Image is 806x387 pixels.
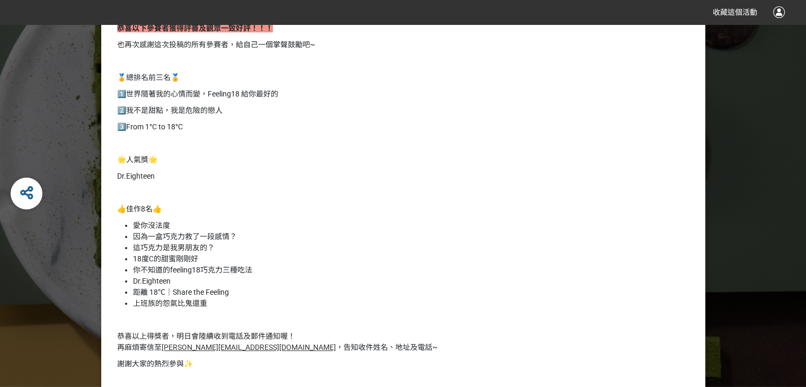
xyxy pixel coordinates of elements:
li: 愛你沒法度 [133,220,689,231]
li: 這巧克力是我男朋友的？ [133,242,689,253]
p: 🌟人氣獎🌟 [117,154,689,165]
li: Dr.Eighteen [133,276,689,287]
p: 恭喜以上得獎者，明日會陸續收到電話及郵件通知喔！ 再麻煩寄信至 ，告知收件姓名、地址及電話~ [117,331,689,353]
span: 收藏這個活動 [713,8,757,16]
a: [PERSON_NAME][EMAIL_ADDRESS][DOMAIN_NAME] [162,343,336,351]
li: 因為一盒巧克力救了一段感情？ [133,231,689,242]
p: 謝謝大家的熱烈參與✨ [117,358,689,370]
p: 2️⃣我不是甜點，我是危險的戀人 [117,105,689,116]
p: 👍佳作8名👍 [117,204,689,215]
li: 距離 18℃｜Share the Feeling [133,287,689,298]
p: 🏅總排名前三名🏅 [117,72,689,83]
p: 3️⃣From 1°C to 18°C [117,121,689,133]
li: 你不知道的feeling18巧克力三種吃法 [133,265,689,276]
strong: 恭喜以下參賽者獲得評審及觀眾一致好評！！！ [117,24,273,32]
p: Dr.Eighteen [117,171,689,182]
li: 18度C的甜蜜剛剛好 [133,253,689,265]
li: 上班族的怨氣比鬼還重 [133,298,689,309]
p: 1️⃣世界隨著我的心情而變，Feeling18 給你最好的 [117,89,689,100]
p: 也再次感謝這次投稿的所有參賽者，給自己一個掌聲鼓勵吧~ [117,39,689,50]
